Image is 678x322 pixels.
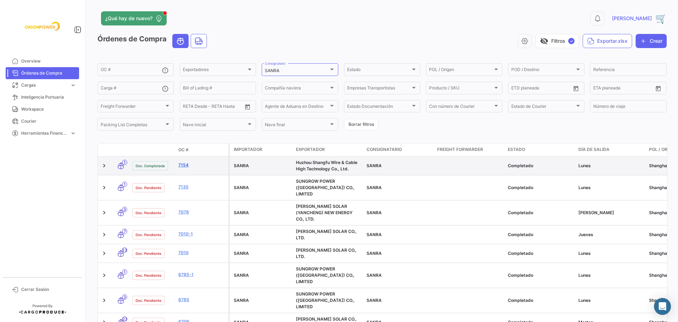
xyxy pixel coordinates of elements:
span: Workspace [21,106,76,112]
input: Hasta [611,87,639,92]
span: Doc. Pendiente [136,232,161,238]
span: OC # [178,147,189,153]
button: Open calendar [653,83,664,94]
div: Completado [508,210,573,216]
span: Doc. Pendiente [136,273,161,278]
span: POD / Destino [511,68,575,73]
a: 6785 [178,297,226,303]
a: Expand/Collapse Row [101,231,108,238]
span: Órdenes de Compra [21,70,76,76]
span: Packing List Completas [101,123,164,128]
a: 7010-1 [178,231,226,237]
span: Producto / SKU [429,87,493,92]
span: Estado [508,146,525,153]
a: 7010 [178,250,226,256]
input: Hasta [201,105,229,110]
a: Expand/Collapse Row [101,162,108,169]
div: Abrir Intercom Messenger [654,298,671,315]
div: Lunes [578,272,643,279]
span: TRINA SOLAR CO., LTD. [296,247,357,259]
div: Completado [508,232,573,238]
span: Estado de Courier [511,105,575,110]
span: Día de Salida [578,146,609,153]
button: Land [191,34,207,48]
button: ¿Qué hay de nuevo? [101,11,167,25]
span: 3 [122,294,127,300]
span: Nave final [265,123,328,128]
span: SANRA [367,210,382,215]
span: Con número de Courier [429,105,493,110]
span: SANRA [367,251,382,256]
div: Completado [508,185,573,191]
span: POL / Origen [429,68,493,73]
button: Ocean [173,34,188,48]
button: Open calendar [571,83,581,94]
span: Courier [21,118,76,124]
span: 3 [122,207,127,212]
span: SUNGROW POWER (HONG KONG) CO., LIMITED [296,178,355,197]
span: SANRA [234,185,249,190]
mat-select-trigger: SANRA [265,68,279,73]
a: Inteligencia Portuaria [6,91,79,103]
span: Overview [21,58,76,64]
div: Lunes [578,185,643,191]
span: POL / Origen [649,146,677,153]
a: Overview [6,55,79,67]
span: SANRA [234,298,249,303]
a: Órdenes de Compra [6,67,79,79]
div: Completado [508,163,573,169]
span: Estado [347,68,411,73]
span: TRINA SOLAR (YANCHENG) NEW ENERGY CO., LTD. [296,204,352,222]
span: 13 [122,247,127,253]
img: 32(1).png [655,13,667,24]
span: SANRA [234,232,249,237]
span: SUNGROW POWER (HONG KONG) CO., LIMITED [296,266,355,284]
datatable-header-cell: Día de Salida [576,144,646,156]
span: Doc. Pendiente [136,185,161,191]
img: f26a05d0-2fea-4301-a0f6-b8409df5d1eb.jpeg [25,8,60,44]
span: Importador [234,146,262,153]
span: SANRA [367,273,382,278]
input: Desde [593,87,606,92]
span: Compañía naviera [265,87,328,92]
span: SANRA [234,163,249,168]
button: Borrar filtros [344,119,379,130]
span: Freight Forwarder [101,105,164,110]
datatable-header-cell: Importador [230,144,293,156]
datatable-header-cell: Exportador [293,144,364,156]
a: Expand/Collapse Row [101,184,108,191]
span: SANRA [367,232,382,237]
button: Crear [636,34,667,48]
span: Agente de Aduana en Destino [265,105,328,110]
datatable-header-cell: Freight Forwarder [434,144,505,156]
span: SANRA [367,163,382,168]
span: Freight Forwarder [437,146,483,153]
span: expand_more [70,82,76,88]
span: Doc. Pendiente [136,251,161,256]
span: ✓ [568,38,575,44]
span: [PERSON_NAME] [612,15,652,22]
span: 1 [122,182,127,187]
span: Exportador [296,146,325,153]
span: TRINA SOLAR CO., LTD. [296,229,357,240]
a: Expand/Collapse Row [101,297,108,304]
span: Estado Documentación [347,105,411,110]
div: Lunes [578,163,643,169]
h3: Órdenes de Compra [97,34,209,48]
span: Doc. Pendiente [136,210,161,216]
input: Desde [183,105,196,110]
div: Jueves [578,232,643,238]
span: Huzhou Shangfu Wire & Cable High Technology Co., Ltd. [296,160,357,171]
datatable-header-cell: Estado Doc. [130,147,176,153]
span: ¿Qué hay de nuevo? [105,15,153,22]
a: 7078 [178,209,226,215]
span: visibility_off [540,37,548,45]
input: Desde [511,87,524,92]
a: Expand/Collapse Row [101,272,108,279]
input: Hasta [529,87,557,92]
div: Lunes [578,250,643,257]
div: Lunes [578,297,643,304]
a: Expand/Collapse Row [101,209,108,216]
span: Doc. Completada [136,163,165,169]
span: 1 [122,160,127,165]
